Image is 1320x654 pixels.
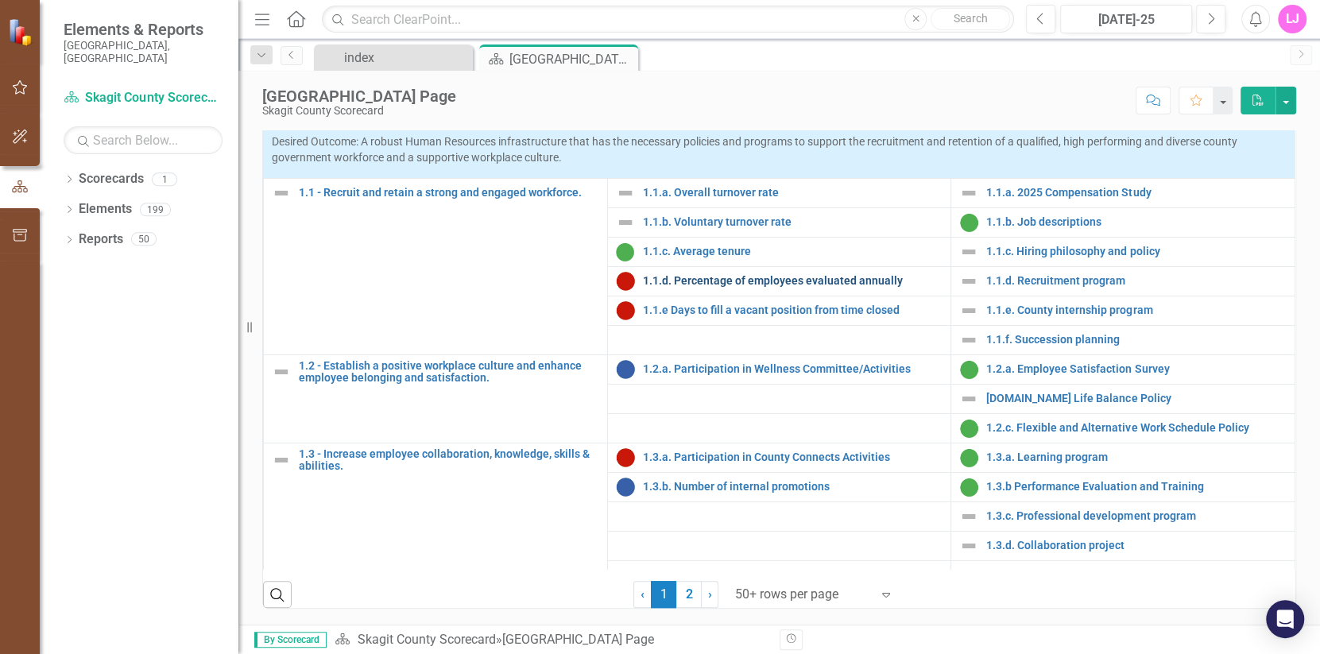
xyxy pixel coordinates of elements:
a: 1.3.a. Participation in County Connects Activities [643,451,943,463]
a: 1.3.b. Number of internal promotions [643,481,943,493]
div: 1 [152,172,177,186]
img: Not Defined [959,272,978,291]
button: [DATE]-25 [1060,5,1192,33]
img: Not Defined [959,536,978,555]
img: Not Defined [272,451,291,470]
img: Below Plan [616,272,635,291]
span: › [708,586,712,602]
a: [DOMAIN_NAME] Life Balance Policy [986,393,1287,404]
a: 1.1.a. Overall turnover rate [643,187,943,199]
div: index [344,48,469,68]
img: No Information [616,360,635,379]
a: Reports [79,230,123,249]
img: On Target [959,213,978,232]
a: 1.3 - Increase employee collaboration, knowledge, skills & abilities. [299,448,599,473]
img: Not Defined [959,507,978,526]
a: 1.1.f. Succession planning [986,334,1287,346]
a: Scorecards [79,170,144,188]
a: 1.1.e. County internship program [986,304,1287,316]
a: 1.2.a. Participation in Wellness Committee/Activities [643,363,943,375]
a: Elements [79,200,132,219]
input: Search Below... [64,126,223,154]
a: 1.3.d. Collaboration project [986,540,1287,551]
a: 1.1.d. Recruitment program [986,275,1287,287]
a: 2 [676,581,702,608]
a: Skagit County Scorecard [64,89,223,107]
img: On Target [959,448,978,467]
img: On Target [959,360,978,379]
input: Search ClearPoint... [322,6,1014,33]
img: On Target [616,242,635,261]
span: Elements & Reports [64,20,223,39]
div: [DATE]-25 [1066,10,1186,29]
p: Desired Outcome: A robust Human Resources infrastructure that has the necessary policies and prog... [272,134,1287,165]
a: 1.1.b. Voluntary turnover rate [643,216,943,228]
span: 1 [651,581,676,608]
div: [GEOGRAPHIC_DATA] Page [262,87,456,105]
a: 1.3.a. Learning program [986,451,1287,463]
span: ‹ [641,586,645,602]
img: Not Defined [272,184,291,203]
img: Not Defined [959,389,978,408]
div: [GEOGRAPHIC_DATA] Page [509,49,634,69]
img: Not Defined [616,184,635,203]
small: [GEOGRAPHIC_DATA], [GEOGRAPHIC_DATA] [64,39,223,65]
a: 1.2.c. Flexible and Alternative Work Schedule Policy [986,422,1287,434]
span: By Scorecard [254,632,327,648]
a: 1.1.b. Job descriptions [986,216,1287,228]
a: index [318,48,469,68]
a: 1.1.a. 2025 Compensation Study [986,187,1287,199]
a: 1.1 - Recruit and retain a strong and engaged workforce. [299,187,599,199]
div: 199 [140,203,171,216]
a: 1.3.b Performance Evaluation and Training [986,481,1287,493]
div: Open Intercom Messenger [1266,600,1304,638]
a: Skagit County Scorecard [357,632,495,647]
a: 1.1.e Days to fill a vacant position from time closed [643,304,943,316]
a: 1.1.d. Percentage of employees evaluated annually [643,275,943,287]
div: 50 [131,233,157,246]
img: Not Defined [959,242,978,261]
img: Below Plan [616,301,635,320]
div: [GEOGRAPHIC_DATA] Page [501,632,653,647]
button: LJ [1278,5,1306,33]
a: 1.3.c. Professional development program [986,510,1287,522]
img: Not Defined [616,213,635,232]
img: Not Defined [959,331,978,350]
img: On Target [959,478,978,497]
a: 1.1.c. Average tenure [643,246,943,257]
a: 1.2 - Establish a positive workplace culture and enhance employee belonging and satisfaction. [299,360,599,385]
img: Not Defined [272,362,291,381]
div: Skagit County Scorecard [262,105,456,117]
img: Below Plan [616,448,635,467]
div: » [335,631,767,649]
img: No Information [616,478,635,497]
button: Search [931,8,1010,30]
img: Not Defined [959,566,978,585]
span: Search [954,12,988,25]
img: Not Defined [959,301,978,320]
img: Not Defined [959,184,978,203]
img: On Target [959,419,978,438]
img: ClearPoint Strategy [8,18,36,46]
a: 1.2.a. Employee Satisfaction Survey [986,363,1287,375]
a: 1.1.c. Hiring philosophy and policy [986,246,1287,257]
